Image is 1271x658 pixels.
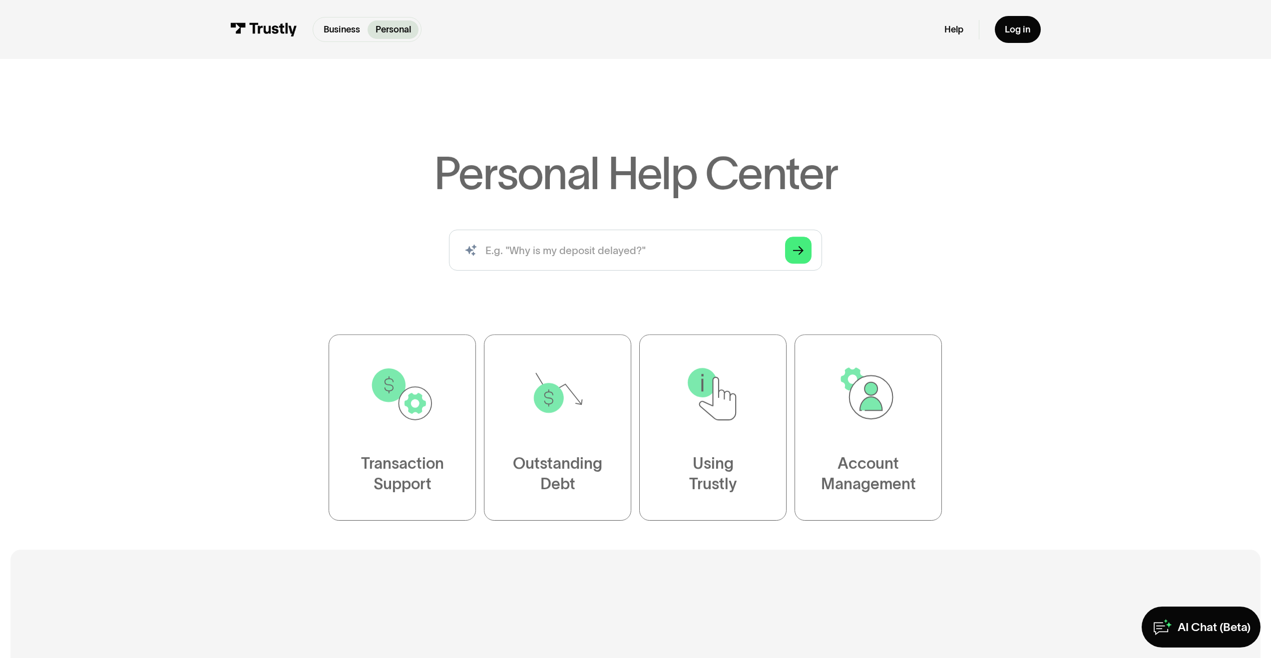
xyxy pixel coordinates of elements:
[329,334,476,521] a: TransactionSupport
[484,334,631,521] a: OutstandingDebt
[513,453,602,494] div: Outstanding Debt
[361,453,444,494] div: Transaction Support
[1142,607,1261,648] a: AI Chat (Beta)
[944,24,963,35] a: Help
[689,453,737,494] div: Using Trustly
[1178,620,1251,635] div: AI Chat (Beta)
[639,334,787,521] a: UsingTrustly
[821,453,916,494] div: Account Management
[434,151,838,196] h1: Personal Help Center
[230,22,297,36] img: Trustly Logo
[368,20,419,39] a: Personal
[449,230,822,271] input: search
[324,23,360,36] p: Business
[376,23,411,36] p: Personal
[1005,24,1030,35] div: Log in
[449,230,822,271] form: Search
[316,20,368,39] a: Business
[995,16,1041,43] a: Log in
[795,334,942,521] a: AccountManagement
